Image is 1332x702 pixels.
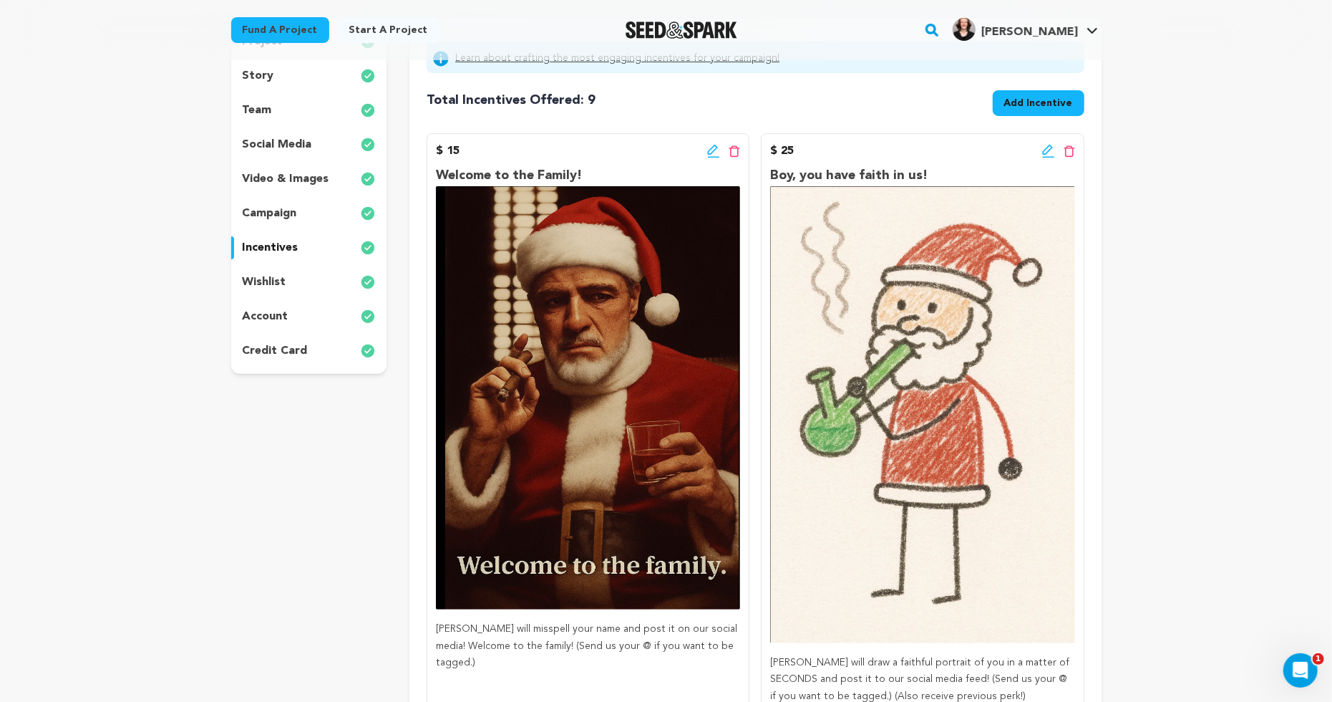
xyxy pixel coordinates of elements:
img: check-circle-full.svg [361,67,375,85]
button: video & images [231,168,387,191]
img: check-circle-full.svg [361,239,375,256]
span: 1 [1313,653,1324,665]
img: check-circle-full.svg [361,274,375,291]
button: campaign [231,202,387,225]
p: Welcome to the Family! [436,165,740,186]
button: account [231,305,387,328]
img: check-circle-full.svg [361,136,375,153]
button: incentives [231,236,387,259]
span: Total Incentives Offered: [427,94,584,107]
a: Start a project [338,17,439,43]
span: Add Incentive [1004,96,1073,110]
button: Add Incentive [993,90,1084,116]
button: team [231,99,387,122]
img: Seed&Spark Logo Dark Mode [626,21,738,39]
p: story [243,67,274,85]
button: story [231,64,387,87]
div: Jay G.'s Profile [953,18,1078,41]
span: Jay G.'s Profile [950,15,1101,45]
p: account [243,308,288,325]
p: video & images [243,170,329,188]
a: Fund a project [231,17,329,43]
img: f896147b4dd8579a.jpg [953,18,976,41]
p: Boy, you have faith in us! [770,165,1074,186]
p: credit card [243,342,308,360]
img: check-circle-full.svg [361,342,375,360]
iframe: Intercom live chat [1283,653,1318,688]
button: social media [231,133,387,156]
a: Seed&Spark Homepage [626,21,738,39]
p: $ 15 [436,143,460,160]
button: wishlist [231,271,387,294]
a: Jay G.'s Profile [950,15,1101,41]
button: credit card [231,340,387,362]
p: campaign [243,205,297,222]
img: check-circle-full.svg [361,205,375,222]
img: check-circle-full.svg [361,170,375,188]
img: check-circle-full.svg [361,102,375,119]
span: [PERSON_NAME] [981,27,1078,38]
p: $ 25 [770,143,794,160]
p: [PERSON_NAME] will misspell your name and post it on our social media! Welcome to the family! (Se... [436,621,740,672]
img: incentive [770,186,1074,643]
img: incentive [436,186,740,610]
p: social media [243,136,312,153]
p: wishlist [243,274,286,291]
h4: 9 [427,90,595,110]
p: incentives [243,239,298,256]
img: check-circle-full.svg [361,308,375,325]
p: team [243,102,272,119]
